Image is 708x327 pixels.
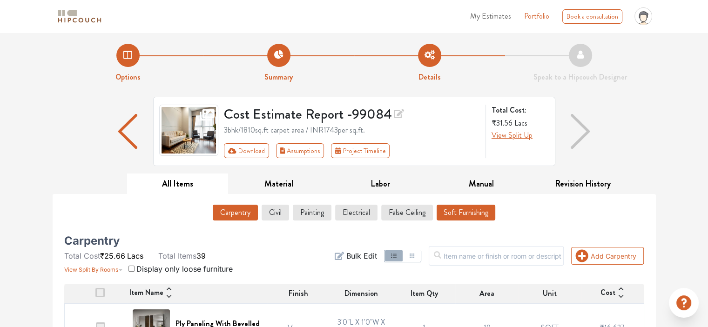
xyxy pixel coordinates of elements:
button: False Ceiling [381,205,433,220]
button: View Split Up [492,130,533,141]
button: Manual [431,174,532,194]
span: Display only loose furniture [136,264,233,274]
button: Revision History [532,174,634,194]
span: Item Qty [411,288,438,299]
span: Cost [600,287,615,300]
button: Assumptions [276,143,324,158]
span: Bulk Edit [346,250,377,261]
span: Area [479,288,494,299]
button: Civil [262,205,289,220]
h3: Cost Estimate Report - 99084 [224,105,480,123]
button: Bulk Edit [335,250,377,261]
strong: Summary [264,72,293,82]
button: Project Timeline [331,143,390,158]
div: Toolbar with button groups [224,143,480,158]
span: Finish [289,288,308,299]
div: Book a consultation [562,9,622,24]
span: View Split By Rooms [64,266,118,273]
strong: Details [418,72,441,82]
img: gallery [159,105,219,156]
span: Total Cost [64,251,100,260]
button: View Split By Rooms [64,261,123,274]
span: Item Name [129,287,163,300]
span: ₹31.56 [492,118,512,128]
button: Carpentry [213,205,258,220]
span: Lacs [514,118,527,128]
span: View Split Up [492,130,533,140]
button: Painting [293,205,331,220]
span: ₹25.66 [100,251,125,260]
button: Material [228,174,330,194]
button: Labor [330,174,431,194]
img: arrow right [571,114,589,149]
span: Unit [543,288,557,299]
button: Soft Furnishing [437,205,495,220]
button: All Items [127,174,229,194]
div: First group [224,143,397,158]
input: Item name or finish or room or description [429,246,564,266]
img: arrow left [118,114,137,149]
div: 3bhk / 1810 sq.ft carpet area / INR 1743 per sq.ft. [224,125,480,136]
span: logo-horizontal.svg [56,6,103,27]
span: Lacs [127,251,143,260]
strong: Total Cost: [492,105,547,116]
a: Portfolio [524,11,549,22]
button: Add Carpentry [571,247,644,265]
button: Electrical [335,205,378,220]
strong: Options [115,72,141,82]
li: 39 [158,250,206,261]
span: My Estimates [470,11,511,21]
span: Dimension [344,288,378,299]
h5: Carpentry [64,237,120,245]
span: Total Items [158,251,196,260]
strong: Speak to a Hipcouch Designer [533,72,627,82]
img: logo-horizontal.svg [56,8,103,25]
button: Download [224,143,269,158]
